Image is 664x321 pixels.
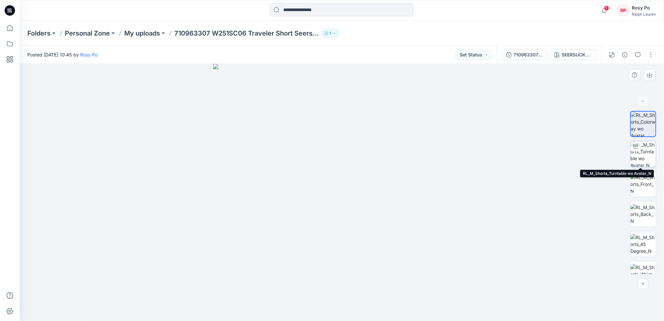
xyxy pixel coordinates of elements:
span: Posted [DATE] 10:45 by [27,51,97,58]
div: SEERSUCKE R PREPPY FUNSHORT - 001 [562,51,592,58]
img: RL_M_Shorts_Back_N [630,204,656,224]
button: Details [620,50,630,60]
img: RL_M_Shorts_Front_N [630,174,656,194]
a: My uploads [124,29,160,38]
img: RL_M_Shorts_Turntable wo Avatar_N [630,141,656,167]
div: Ralph Lauren [632,12,656,17]
button: 1 [321,29,339,38]
button: 710963307 W251SC06 Traveler Short Seers Classic - SEERSUCKER TRAVELER [502,50,548,60]
button: SEERSUCKE R PREPPY FUNSHORT - 001 [550,50,596,60]
span: 1 [604,6,609,11]
a: Personal Zone [65,29,110,38]
p: 710963307 W251SC06 Traveler Short Seers Classic - SEERSUCKER TRAVELER [174,29,319,38]
div: RP [617,5,629,16]
div: Rosy Po [632,4,656,12]
div: 710963307 W251SC06 Traveler Short Seers Classic - SEERSUCKER TRAVELER [513,51,543,58]
p: 1 [330,30,331,37]
a: Rosy Po [80,52,97,57]
a: Folders [27,29,51,38]
img: RL_M_Shorts_45 Degree_N [630,234,656,254]
img: RL_M_Shorts_Waist Details_N [630,264,656,284]
img: RL_M_Shorts_Colorway wo Avatar [631,112,656,136]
